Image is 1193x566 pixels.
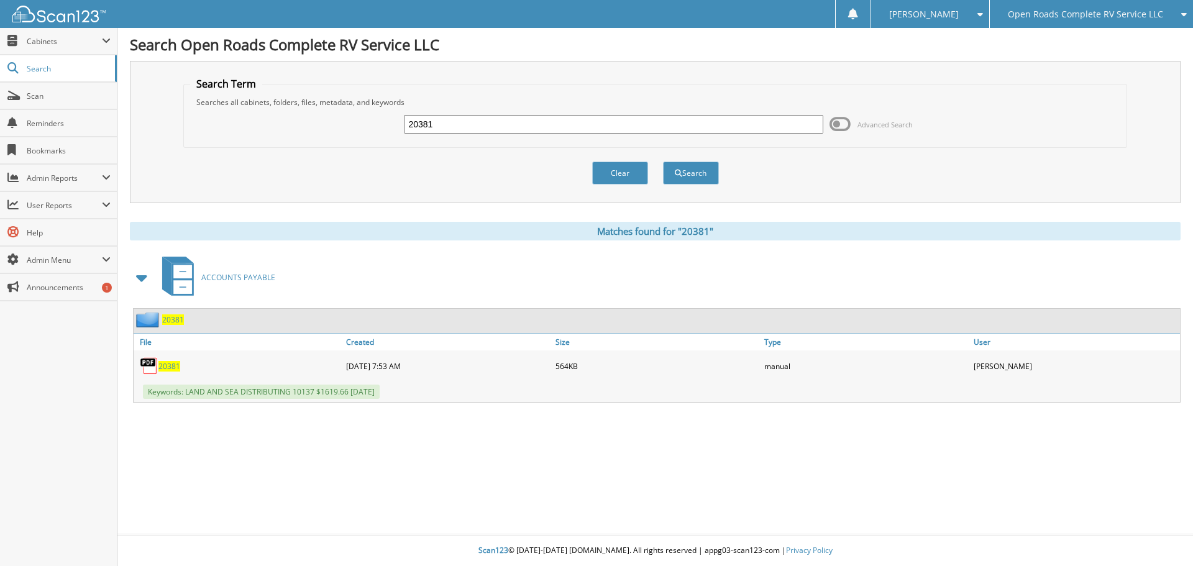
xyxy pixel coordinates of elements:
[162,314,184,325] a: 20381
[27,145,111,156] span: Bookmarks
[27,200,102,211] span: User Reports
[552,334,762,350] a: Size
[27,255,102,265] span: Admin Menu
[27,227,111,238] span: Help
[27,282,111,293] span: Announcements
[27,118,111,129] span: Reminders
[117,536,1193,566] div: © [DATE]-[DATE] [DOMAIN_NAME]. All rights reserved | appg03-scan123-com |
[786,545,833,555] a: Privacy Policy
[190,77,262,91] legend: Search Term
[971,334,1180,350] a: User
[130,222,1181,240] div: Matches found for "20381"
[130,34,1181,55] h1: Search Open Roads Complete RV Service LLC
[552,354,762,378] div: 564KB
[1131,506,1193,566] iframe: Chat Widget
[343,334,552,350] a: Created
[478,545,508,555] span: Scan123
[201,272,275,283] span: ACCOUNTS PAYABLE
[190,97,1121,107] div: Searches all cabinets, folders, files, metadata, and keywords
[343,354,552,378] div: [DATE] 7:53 AM
[27,173,102,183] span: Admin Reports
[27,63,109,74] span: Search
[761,354,971,378] div: manual
[592,162,648,185] button: Clear
[761,334,971,350] a: Type
[143,385,380,399] span: Keywords: LAND AND SEA DISTRIBUTING 10137 $1619.66 [DATE]
[27,36,102,47] span: Cabinets
[155,253,275,302] a: ACCOUNTS PAYABLE
[1008,11,1163,18] span: Open Roads Complete RV Service LLC
[134,334,343,350] a: File
[889,11,959,18] span: [PERSON_NAME]
[102,283,112,293] div: 1
[140,357,158,375] img: PDF.png
[136,312,162,327] img: folder2.png
[663,162,719,185] button: Search
[971,354,1180,378] div: [PERSON_NAME]
[158,361,180,372] a: 20381
[857,120,913,129] span: Advanced Search
[27,91,111,101] span: Scan
[12,6,106,22] img: scan123-logo-white.svg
